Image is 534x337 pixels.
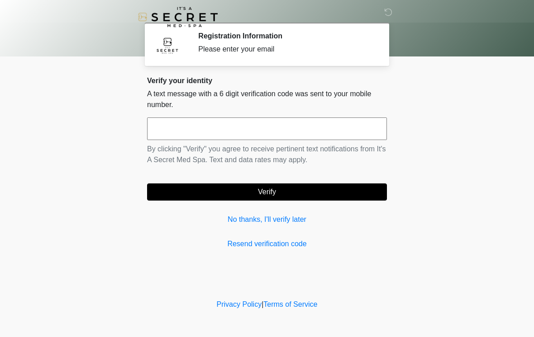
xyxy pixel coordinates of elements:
a: Terms of Service [263,300,317,308]
a: | [262,300,263,308]
img: It's A Secret Med Spa Logo [138,7,218,27]
a: Resend verification code [147,239,387,249]
button: Verify [147,183,387,201]
h2: Registration Information [198,32,373,40]
p: A text message with a 6 digit verification code was sent to your mobile number. [147,89,387,110]
a: Privacy Policy [217,300,262,308]
a: No thanks, I'll verify later [147,214,387,225]
p: By clicking "Verify" you agree to receive pertinent text notifications from It's A Secret Med Spa... [147,144,387,165]
div: Please enter your email [198,44,373,55]
h2: Verify your identity [147,76,387,85]
img: Agent Avatar [154,32,181,59]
